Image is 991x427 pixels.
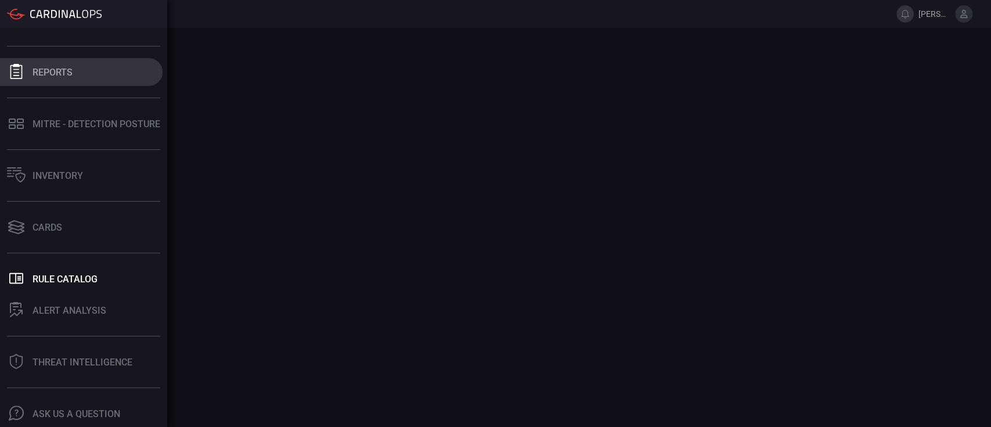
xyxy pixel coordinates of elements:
div: Rule Catalog [33,274,98,285]
div: Threat Intelligence [33,357,132,368]
div: Inventory [33,170,83,181]
span: [PERSON_NAME][EMAIL_ADDRESS][DOMAIN_NAME] [918,9,950,19]
div: Reports [33,67,73,78]
div: Ask Us A Question [33,408,120,419]
div: Cards [33,222,62,233]
div: MITRE - Detection Posture [33,119,160,130]
div: ALERT ANALYSIS [33,305,106,316]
